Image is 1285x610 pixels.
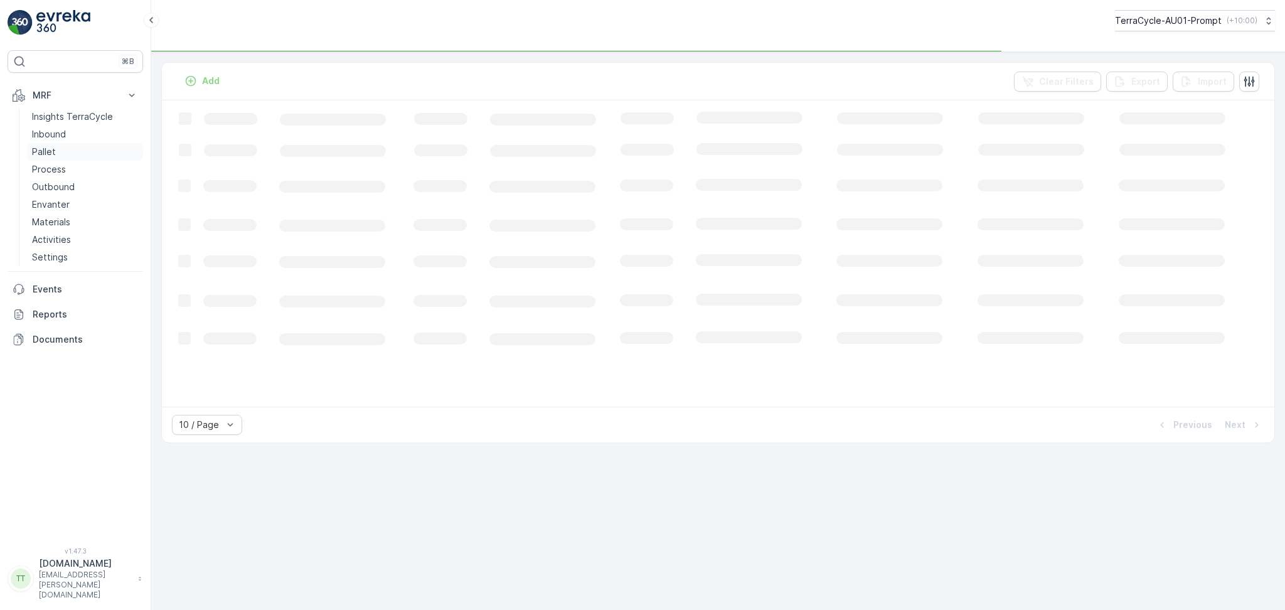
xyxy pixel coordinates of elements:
span: v 1.47.3 [8,547,143,555]
a: Pallet [27,143,143,161]
p: Settings [32,251,68,264]
p: TerraCycle-AU01-Prompt [1115,14,1222,27]
a: Process [27,161,143,178]
button: Clear Filters [1014,72,1101,92]
p: Clear Filters [1039,75,1094,88]
p: Events [33,283,138,296]
p: Add [202,75,220,87]
a: Envanter [27,196,143,213]
p: Envanter [32,198,70,211]
p: Reports [33,308,138,321]
button: TerraCycle-AU01-Prompt(+10:00) [1115,10,1275,31]
a: Inbound [27,126,143,143]
button: Next [1224,417,1264,432]
a: Activities [27,231,143,249]
p: Activities [32,233,71,246]
p: ⌘B [122,56,134,67]
button: TT[DOMAIN_NAME][EMAIL_ADDRESS][PERSON_NAME][DOMAIN_NAME] [8,557,143,600]
p: ( +10:00 ) [1227,16,1257,26]
p: Materials [32,216,70,228]
div: TT [11,569,31,589]
p: Import [1198,75,1227,88]
img: logo_light-DOdMpM7g.png [36,10,90,35]
p: Next [1225,419,1245,431]
a: Outbound [27,178,143,196]
a: Settings [27,249,143,266]
p: Pallet [32,146,56,158]
a: Insights TerraCycle [27,108,143,126]
p: Outbound [32,181,75,193]
button: MRF [8,83,143,108]
button: Add [179,73,225,88]
img: logo [8,10,33,35]
p: [DOMAIN_NAME] [39,557,132,570]
p: Inbound [32,128,66,141]
a: Reports [8,302,143,327]
p: [EMAIL_ADDRESS][PERSON_NAME][DOMAIN_NAME] [39,570,132,600]
a: Materials [27,213,143,231]
a: Events [8,277,143,302]
p: Export [1131,75,1160,88]
button: Import [1173,72,1234,92]
button: Previous [1154,417,1213,432]
a: Documents [8,327,143,352]
p: Process [32,163,66,176]
button: Export [1106,72,1168,92]
p: Insights TerraCycle [32,110,113,123]
p: Previous [1173,419,1212,431]
p: Documents [33,333,138,346]
p: MRF [33,89,118,102]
